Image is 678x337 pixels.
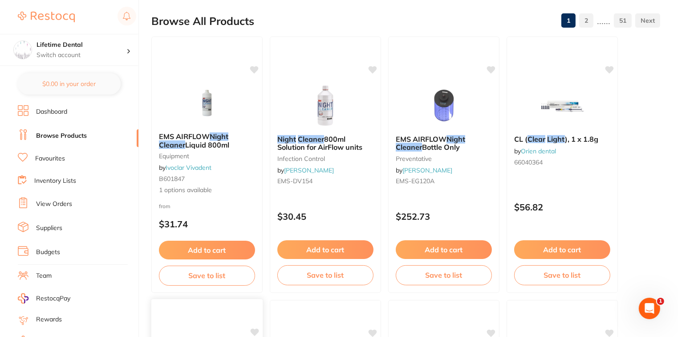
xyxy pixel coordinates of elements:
[277,135,362,152] span: 800ml Solution for AirFlow units
[159,186,255,195] span: 1 options available
[159,132,210,141] span: EMS AIRFLOW
[396,177,434,185] span: EMS-EG120A
[396,135,492,152] b: EMS AIRFLOW Night Cleaner Bottle Only
[422,143,460,152] span: Bottle Only
[185,140,229,149] span: Liquid 800ml
[277,166,334,174] span: by
[178,81,236,125] img: EMS AIRFLOW Night Cleaner Liquid 800ml
[514,158,543,166] span: 66040364
[277,135,374,152] b: Night Cleaner 800ml Solution for AirFlow units
[18,293,70,304] a: RestocqPay
[396,240,492,259] button: Add to cart
[36,107,67,116] a: Dashboard
[514,202,610,212] p: $56.82
[36,315,62,324] a: Rewards
[159,152,255,160] small: equipment
[396,155,492,162] small: preventative
[159,241,255,259] button: Add to cart
[296,83,354,128] img: Night Cleaner 800ml Solution for AirFlow units
[639,298,660,319] iframe: Intercom live chat
[18,73,121,95] button: $0.00 in your order
[36,224,62,233] a: Suppliers
[597,16,610,26] p: ......
[298,135,324,144] em: Cleaner
[34,177,76,185] a: Inventory Lists
[277,211,374,222] p: $30.45
[284,166,334,174] a: [PERSON_NAME]
[657,298,664,305] span: 1
[37,51,126,60] p: Switch account
[159,175,185,183] span: B601847
[396,265,492,285] button: Save to list
[36,271,52,280] a: Team
[159,140,185,149] em: Cleaner
[514,240,610,259] button: Add to cart
[579,12,593,29] a: 2
[415,83,473,128] img: EMS AIRFLOW Night Cleaner Bottle Only
[447,135,465,144] em: Night
[396,143,422,152] em: Cleaner
[159,219,255,229] p: $31.74
[18,293,28,304] img: RestocqPay
[166,164,211,172] a: Ivoclar Vivadent
[36,248,60,257] a: Budgets
[159,266,255,285] button: Save to list
[159,164,211,172] span: by
[514,265,610,285] button: Save to list
[514,147,556,155] span: by
[18,7,75,27] a: Restocq Logo
[528,135,545,144] em: Clear
[277,177,313,185] span: EMS-DV154
[36,200,72,209] a: View Orders
[514,135,528,144] span: CL (
[277,155,374,162] small: infection control
[35,154,65,163] a: Favourites
[547,135,565,144] em: Light
[514,135,610,143] b: CL (Clear Light), 1 x 1.8g
[533,83,591,128] img: CL (Clear Light), 1 x 1.8g
[277,240,374,259] button: Add to cart
[402,166,452,174] a: [PERSON_NAME]
[396,135,447,144] span: EMS AIRFLOW
[396,211,492,222] p: $252.73
[37,41,126,49] h4: Lifetime Dental
[14,41,32,59] img: Lifetime Dental
[159,132,255,149] b: EMS AIRFLOW Night Cleaner Liquid 800ml
[159,203,171,210] span: from
[561,12,576,29] a: 1
[277,265,374,285] button: Save to list
[151,15,254,28] h2: Browse All Products
[277,135,296,144] em: Night
[396,166,452,174] span: by
[210,132,228,141] em: Night
[36,294,70,303] span: RestocqPay
[521,147,556,155] a: Orien dental
[614,12,632,29] a: 51
[565,135,598,144] span: ), 1 x 1.8g
[18,12,75,22] img: Restocq Logo
[36,132,87,140] a: Browse Products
